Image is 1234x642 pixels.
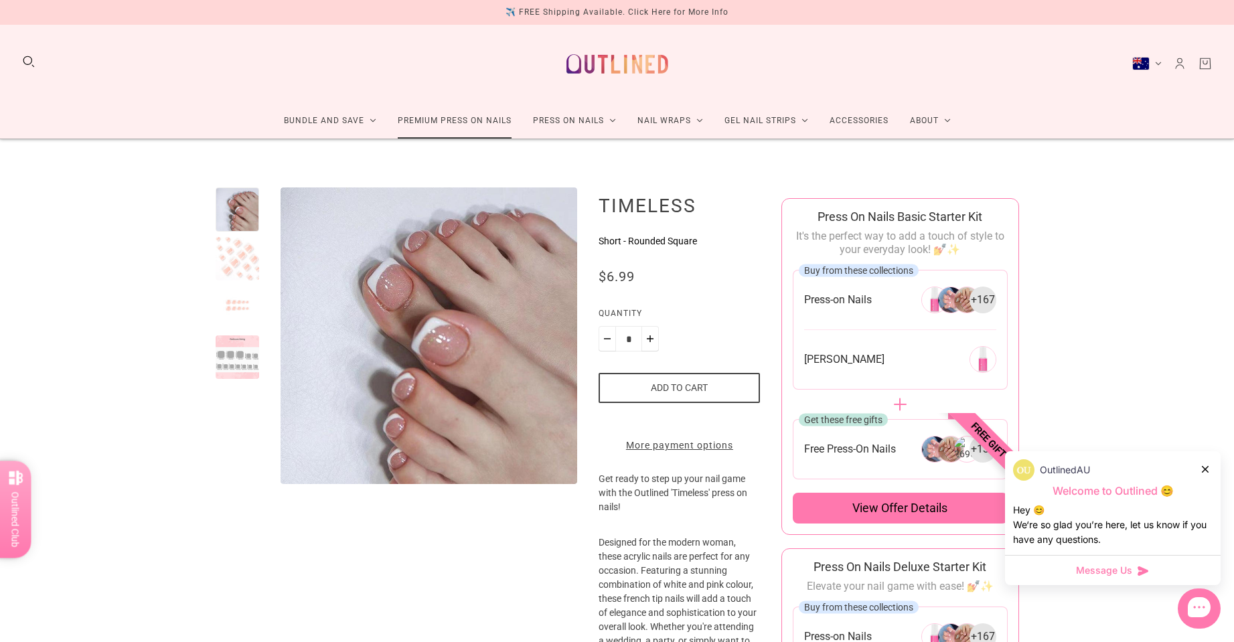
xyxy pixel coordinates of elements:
[1198,56,1213,71] a: Cart
[1013,459,1034,481] img: data:image/png;base64,iVBORw0KGgoAAAANSUhEUgAAACQAAAAkCAYAAADhAJiYAAACKklEQVR4AexUO28UMRD+zufbLMv...
[599,472,760,536] p: Get ready to step up your nail game with the Outlined 'Timeless' press on nails!
[1040,463,1090,477] p: OutlinedAU
[599,194,760,217] h1: Timeless
[599,326,616,351] button: Minus
[852,500,947,516] span: View offer details
[599,234,760,248] p: Short - Rounded Square
[281,187,577,484] modal-trigger: Enlarge product image
[1172,56,1187,71] a: Account
[953,287,980,313] img: 266304946256-2
[641,326,659,351] button: Plus
[804,442,896,456] span: Free Press-On Nails
[804,264,913,275] span: Buy from these collections
[1013,503,1213,547] div: Hey 😊 We‘re so glad you’re here, let us know if you have any questions.
[796,230,1004,256] span: It's the perfect way to add a touch of style to your everyday look! 💅✨
[970,346,996,373] img: 269291651152-0
[1132,57,1162,70] button: Australia
[558,35,676,92] a: Outlined
[807,580,994,592] span: Elevate your nail game with ease! 💅✨
[714,103,819,139] a: Gel Nail Strips
[1076,564,1132,577] span: Message Us
[627,103,714,139] a: Nail Wraps
[599,438,760,453] a: More payment options
[819,103,899,139] a: Accessories
[814,560,986,574] span: Press On Nails Deluxe Starter Kit
[899,103,961,139] a: About
[273,103,387,139] a: Bundle and Save
[21,54,36,69] button: Search
[804,601,913,612] span: Buy from these collections
[1013,484,1213,498] p: Welcome to Outlined 😊
[937,287,964,313] img: 266304946256-1
[387,103,522,139] a: Premium Press On Nails
[921,287,948,313] img: 266304946256-0
[971,293,995,307] span: + 167
[804,352,884,366] span: [PERSON_NAME]
[599,373,760,403] button: Add to cart
[804,293,872,307] span: Press-on Nails
[522,103,627,139] a: Press On Nails
[599,268,635,285] span: $6.99
[599,307,760,326] label: Quantity
[506,5,728,19] div: ✈️ FREE Shipping Available. Click Here for More Info
[818,210,982,224] span: Press On Nails Basic Starter Kit
[804,414,882,424] span: Get these free gifts
[929,380,1049,500] span: Free gift
[281,187,577,484] img: Timeless-Press on Pedicure-Outlined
